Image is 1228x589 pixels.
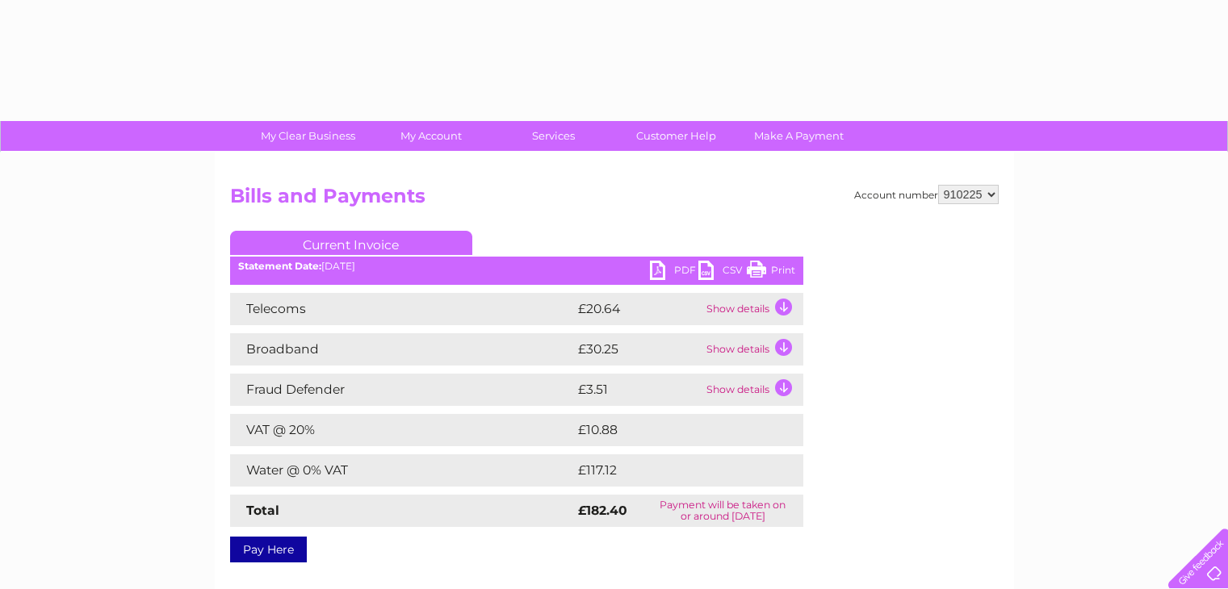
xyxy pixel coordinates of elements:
td: £3.51 [574,374,702,406]
strong: Total [246,503,279,518]
a: PDF [650,261,698,284]
a: Customer Help [610,121,743,151]
a: Current Invoice [230,231,472,255]
a: Print [747,261,795,284]
td: Water @ 0% VAT [230,454,574,487]
td: Show details [702,374,803,406]
td: Fraud Defender [230,374,574,406]
td: VAT @ 20% [230,414,574,446]
a: My Clear Business [241,121,375,151]
a: CSV [698,261,747,284]
div: [DATE] [230,261,803,272]
td: Show details [702,333,803,366]
td: £117.12 [574,454,769,487]
td: £30.25 [574,333,702,366]
strong: £182.40 [578,503,627,518]
td: £20.64 [574,293,702,325]
h2: Bills and Payments [230,185,999,215]
td: Payment will be taken on or around [DATE] [643,495,803,527]
div: Account number [854,185,999,204]
a: Services [487,121,620,151]
a: My Account [364,121,497,151]
td: Telecoms [230,293,574,325]
td: Show details [702,293,803,325]
td: Broadband [230,333,574,366]
b: Statement Date: [238,260,321,272]
a: Pay Here [230,537,307,562]
td: £10.88 [574,414,770,446]
a: Make A Payment [732,121,865,151]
